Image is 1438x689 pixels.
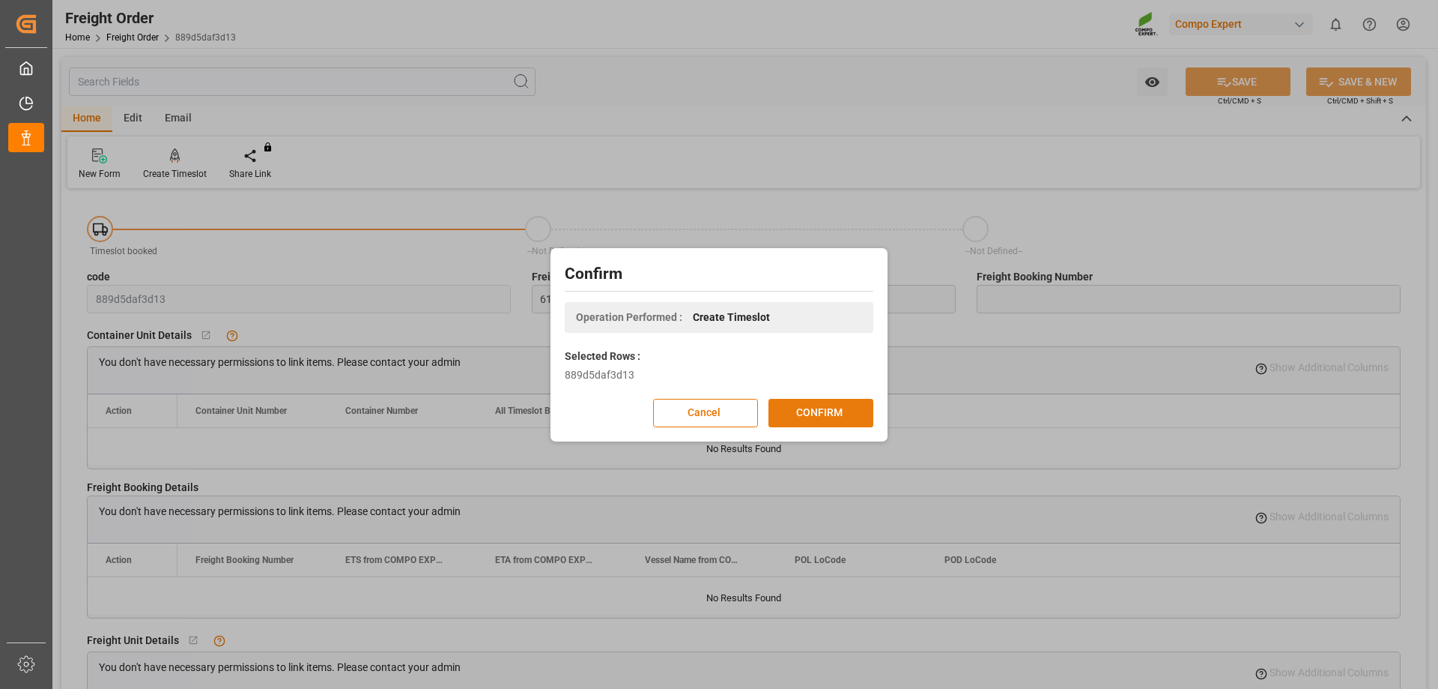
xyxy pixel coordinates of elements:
[693,310,770,325] span: Create Timeslot
[565,349,640,364] label: Selected Rows :
[565,262,873,286] h2: Confirm
[768,399,873,427] button: CONFIRM
[653,399,758,427] button: Cancel
[576,310,682,325] span: Operation Performed :
[565,367,873,383] div: 889d5daf3d13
